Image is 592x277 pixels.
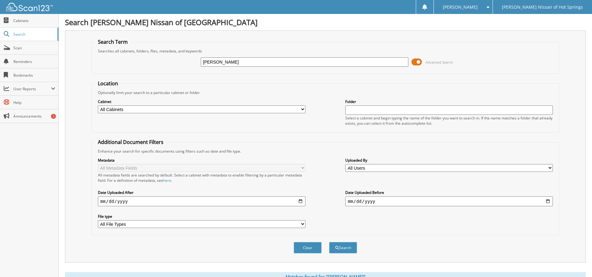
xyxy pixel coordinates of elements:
[13,18,55,23] span: Cabinets
[345,99,553,104] label: Folder
[345,196,553,206] input: end
[345,158,553,163] label: Uploaded By
[98,190,305,195] label: Date Uploaded After
[163,178,171,183] a: here
[13,86,51,92] span: User Reports
[51,114,56,119] div: 1
[98,99,305,104] label: Cabinet
[13,114,55,119] span: Announcements
[65,17,586,27] h1: Search [PERSON_NAME] Nissan of [GEOGRAPHIC_DATA]
[95,80,121,87] legend: Location
[502,5,583,9] span: [PERSON_NAME] Nissan of Hot Springs
[95,139,167,145] legend: Additional Document Filters
[345,115,553,126] div: Select a cabinet and begin typing the name of the folder you want to search in. If the name match...
[425,60,453,65] span: Advanced Search
[98,172,305,183] div: All metadata fields are searched by default. Select a cabinet with metadata to enable filtering b...
[95,149,556,154] div: Enhance your search for specific documents using filters such as date and file type.
[443,5,478,9] span: [PERSON_NAME]
[329,242,357,253] button: Search
[98,214,305,219] label: File type
[98,158,305,163] label: Metadata
[95,48,556,54] div: Searches all cabinets, folders, files, metadata, and keywords
[95,90,556,95] div: Optionally limit your search to a particular cabinet or folder
[345,190,553,195] label: Date Uploaded Before
[13,59,55,64] span: Reminders
[13,73,55,78] span: Bookmarks
[13,32,54,37] span: Search
[98,196,305,206] input: start
[95,38,131,45] legend: Search Term
[294,242,322,253] button: Clear
[13,100,55,105] span: Help
[13,45,55,51] span: Scan
[6,3,53,11] img: scan123-logo-white.svg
